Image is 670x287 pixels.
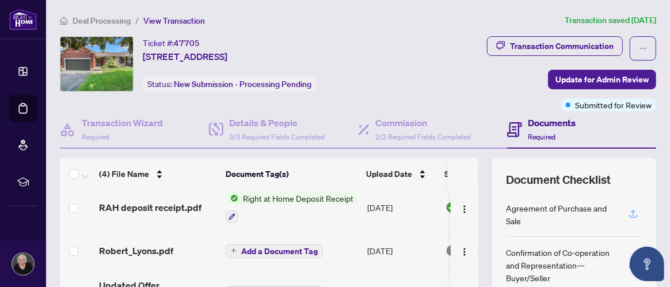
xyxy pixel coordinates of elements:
[555,70,649,89] span: Update for Admin Review
[99,244,173,258] span: Robert_Lyons.pdf
[375,116,471,130] h4: Commission
[9,9,37,30] img: logo
[99,168,149,180] span: (4) File Name
[143,36,200,50] div: Ticket #:
[82,116,163,130] h4: Transaction Wizard
[12,253,34,275] img: Profile Icon
[226,192,358,223] button: Status IconRight at Home Deposit Receipt
[143,76,316,92] div: Status:
[444,168,468,180] span: Status
[487,36,623,56] button: Transaction Communication
[455,241,474,260] button: Logo
[143,16,205,26] span: View Transaction
[231,248,237,254] span: plus
[226,243,323,258] button: Add a Document Tag
[639,44,647,52] span: ellipsis
[94,158,221,190] th: (4) File Name
[455,198,474,217] button: Logo
[506,172,611,188] span: Document Checklist
[510,37,614,55] div: Transaction Communication
[60,37,133,91] img: IMG-X12260737_1.jpg
[506,246,615,284] div: Confirmation of Co-operation and Representation—Buyer/Seller
[226,244,323,258] button: Add a Document Tag
[506,202,615,227] div: Agreement of Purchase and Sale
[528,116,576,130] h4: Documents
[440,158,538,190] th: Status
[375,133,471,141] span: 2/2 Required Fields Completed
[361,158,440,190] th: Upload Date
[135,14,139,27] li: /
[73,16,131,26] span: Deal Processing
[226,192,238,205] img: Status Icon
[174,38,200,48] span: 47705
[363,183,441,232] td: [DATE]
[548,70,656,89] button: Update for Admin Review
[460,205,469,214] img: Logo
[460,247,469,256] img: Logo
[99,201,201,214] span: RAH deposit receipt.pdf
[238,192,358,205] span: Right at Home Deposit Receipt
[363,232,441,269] td: [DATE]
[366,168,412,180] span: Upload Date
[143,50,227,63] span: [STREET_ADDRESS]
[60,17,68,25] span: home
[575,99,652,111] span: Submitted for Review
[229,116,325,130] h4: Details & People
[446,201,458,214] img: Document Status
[565,14,656,27] article: Transaction saved [DATE]
[229,133,325,141] span: 3/3 Required Fields Completed
[528,133,555,141] span: Required
[446,244,458,257] img: Document Status
[82,133,109,141] span: Required
[630,247,664,281] button: Open asap
[174,79,311,89] span: New Submission - Processing Pending
[221,158,361,190] th: Document Tag(s)
[241,247,318,255] span: Add a Document Tag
